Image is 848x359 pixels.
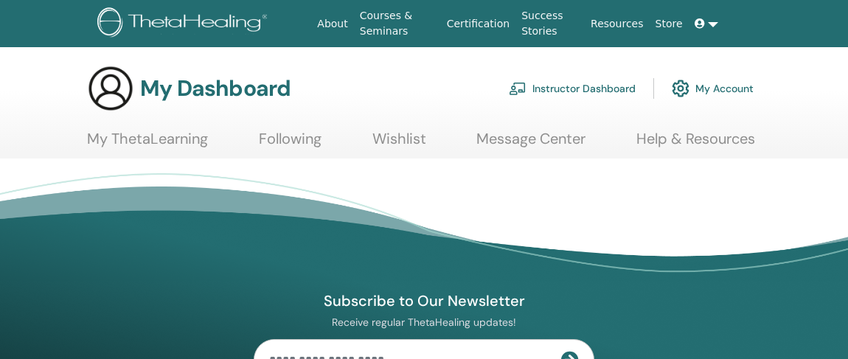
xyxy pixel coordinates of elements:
[672,72,754,105] a: My Account
[636,130,755,158] a: Help & Resources
[672,76,689,101] img: cog.svg
[650,10,689,38] a: Store
[354,2,441,45] a: Courses & Seminars
[441,10,515,38] a: Certification
[97,7,273,41] img: logo.png
[372,130,426,158] a: Wishlist
[259,130,322,158] a: Following
[509,72,636,105] a: Instructor Dashboard
[509,82,526,95] img: chalkboard-teacher.svg
[585,10,650,38] a: Resources
[87,130,208,158] a: My ThetaLearning
[87,65,134,112] img: generic-user-icon.jpg
[476,130,585,158] a: Message Center
[254,316,594,329] p: Receive regular ThetaHealing updates!
[254,291,594,310] h4: Subscribe to Our Newsletter
[140,75,291,102] h3: My Dashboard
[515,2,585,45] a: Success Stories
[311,10,353,38] a: About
